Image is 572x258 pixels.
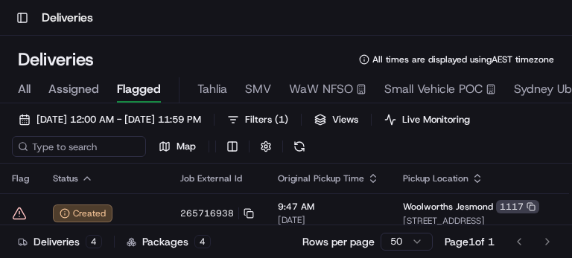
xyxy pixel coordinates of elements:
[53,172,78,184] span: Status
[220,109,295,130] button: Filters(1)
[127,234,211,249] div: Packages
[289,136,310,157] button: Refresh
[18,234,102,249] div: Deliveries
[152,136,203,157] button: Map
[180,207,234,219] span: 265716938
[403,215,546,227] span: [STREET_ADDRESS]
[177,140,196,153] span: Map
[117,80,161,98] span: Flagged
[275,113,288,126] span: ( 1 )
[245,80,271,98] span: SMV
[302,234,375,249] p: Rows per page
[86,235,102,248] div: 4
[18,80,31,98] span: All
[12,109,208,130] button: [DATE] 12:00 AM - [DATE] 11:59 PM
[384,80,483,98] span: Small Vehicle POC
[278,172,364,184] span: Original Pickup Time
[372,54,554,65] span: All times are displayed using AEST timezone
[278,214,379,226] span: [DATE]
[194,235,211,248] div: 4
[245,113,288,126] span: Filters
[180,172,242,184] span: Job External Id
[402,113,470,126] span: Live Monitoring
[278,201,379,213] span: 9:47 AM
[403,201,493,213] span: Woolworths Jesmond
[445,234,495,249] div: Page 1 of 1
[289,80,353,98] span: WaW NFSO
[308,109,365,130] button: Views
[332,113,358,126] span: Views
[378,109,477,130] button: Live Monitoring
[496,200,539,213] div: 1117
[42,9,93,27] h1: Deliveries
[48,80,99,98] span: Assigned
[36,113,201,126] span: [DATE] 12:00 AM - [DATE] 11:59 PM
[53,204,112,222] button: Created
[403,172,468,184] span: Pickup Location
[12,136,146,157] input: Type to search
[180,207,254,219] button: 265716938
[197,80,227,98] span: Tahlia
[12,172,29,184] span: Flag
[18,48,94,71] h1: Deliveries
